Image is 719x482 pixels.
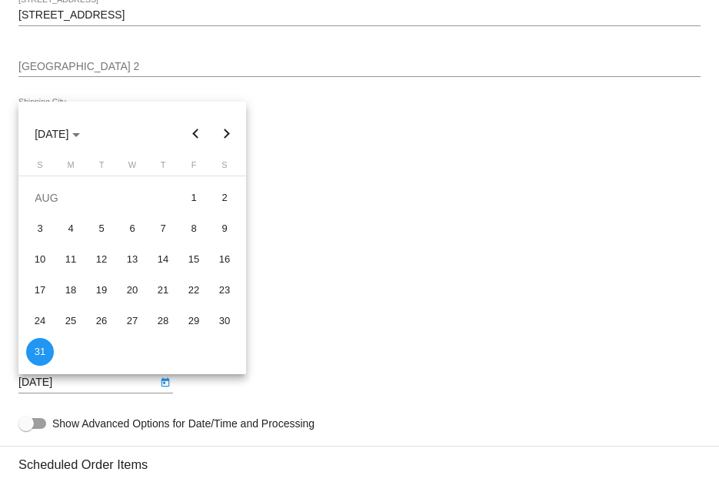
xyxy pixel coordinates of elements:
td: August 4, 2025 [55,213,86,244]
td: August 24, 2025 [25,306,55,336]
td: August 27, 2025 [117,306,148,336]
td: August 21, 2025 [148,275,178,306]
td: August 16, 2025 [209,244,240,275]
td: August 6, 2025 [117,213,148,244]
td: August 31, 2025 [25,336,55,367]
button: Next month [211,119,242,149]
span: [DATE] [35,128,80,140]
td: August 12, 2025 [86,244,117,275]
button: Choose month and year [22,119,92,149]
div: 6 [118,215,146,243]
div: 23 [211,276,238,304]
td: August 5, 2025 [86,213,117,244]
div: 2 [211,184,238,212]
button: Previous month [181,119,211,149]
div: 30 [211,307,238,335]
div: 18 [57,276,85,304]
th: Thursday [148,160,178,176]
div: 17 [26,276,54,304]
div: 19 [88,276,115,304]
td: August 8, 2025 [178,213,209,244]
div: 14 [149,246,177,273]
div: 12 [88,246,115,273]
div: 20 [118,276,146,304]
td: August 7, 2025 [148,213,178,244]
div: 7 [149,215,177,243]
td: August 28, 2025 [148,306,178,336]
th: Wednesday [117,160,148,176]
div: 10 [26,246,54,273]
td: August 2, 2025 [209,182,240,213]
td: August 22, 2025 [178,275,209,306]
td: August 3, 2025 [25,213,55,244]
div: 22 [180,276,208,304]
div: 27 [118,307,146,335]
div: 11 [57,246,85,273]
div: 24 [26,307,54,335]
div: 29 [180,307,208,335]
div: 16 [211,246,238,273]
div: 13 [118,246,146,273]
th: Sunday [25,160,55,176]
td: AUG [25,182,178,213]
div: 15 [180,246,208,273]
td: August 19, 2025 [86,275,117,306]
div: 31 [26,338,54,366]
td: August 11, 2025 [55,244,86,275]
div: 5 [88,215,115,243]
div: 1 [180,184,208,212]
td: August 9, 2025 [209,213,240,244]
div: 9 [211,215,238,243]
td: August 15, 2025 [178,244,209,275]
th: Saturday [209,160,240,176]
td: August 25, 2025 [55,306,86,336]
td: August 30, 2025 [209,306,240,336]
td: August 17, 2025 [25,275,55,306]
th: Monday [55,160,86,176]
td: August 13, 2025 [117,244,148,275]
div: 26 [88,307,115,335]
div: 28 [149,307,177,335]
div: 3 [26,215,54,243]
div: 21 [149,276,177,304]
td: August 26, 2025 [86,306,117,336]
th: Tuesday [86,160,117,176]
td: August 18, 2025 [55,275,86,306]
td: August 10, 2025 [25,244,55,275]
td: August 1, 2025 [178,182,209,213]
div: 8 [180,215,208,243]
th: Friday [178,160,209,176]
td: August 20, 2025 [117,275,148,306]
td: August 14, 2025 [148,244,178,275]
div: 4 [57,215,85,243]
td: August 23, 2025 [209,275,240,306]
div: 25 [57,307,85,335]
td: August 29, 2025 [178,306,209,336]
